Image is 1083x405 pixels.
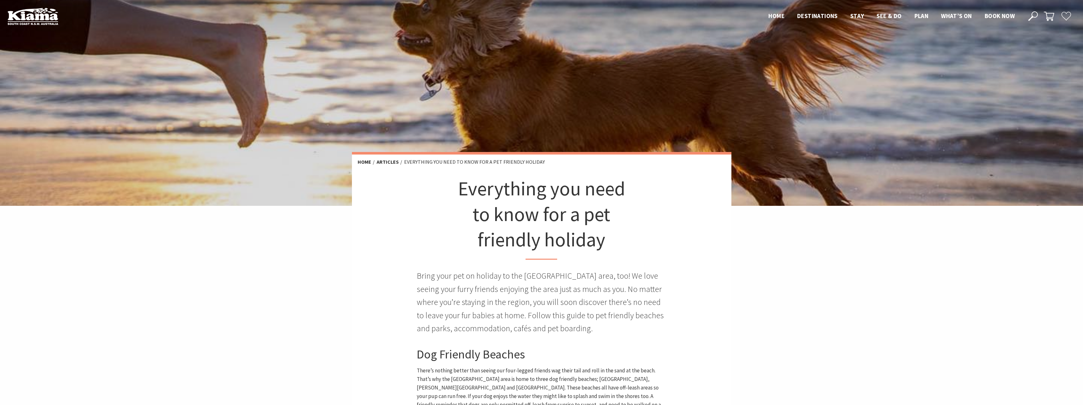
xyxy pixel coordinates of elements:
[850,12,864,20] span: Stay
[762,11,1021,22] nav: Main Menu
[768,12,785,20] span: Home
[797,12,838,20] span: Destinations
[417,347,666,362] h3: Dog Friendly Beaches
[377,159,399,165] a: Articles
[417,269,666,335] p: Bring your pet on holiday to the [GEOGRAPHIC_DATA] area, too! We love seeing your furry friends e...
[914,12,929,20] span: Plan
[985,12,1015,20] span: Book now
[448,176,635,260] h1: Everything you need to know for a pet friendly holiday
[941,12,972,20] span: What’s On
[877,12,901,20] span: See & Do
[8,8,58,25] img: Kiama Logo
[358,159,371,165] a: Home
[404,158,545,166] li: Everything you need to know for a pet friendly holiday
